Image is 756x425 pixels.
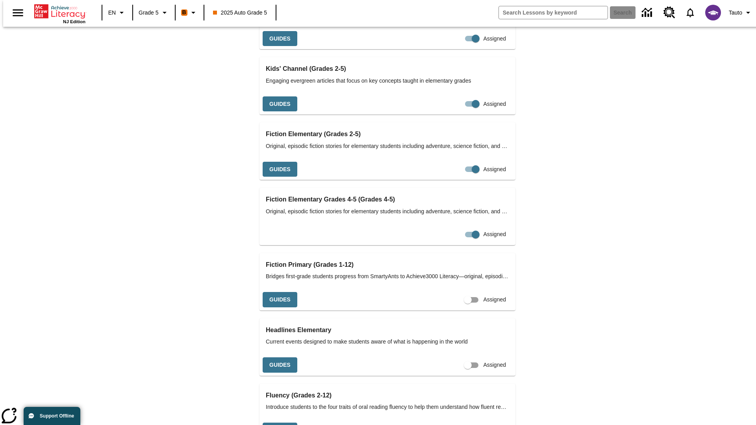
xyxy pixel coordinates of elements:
[263,31,297,46] button: Guides
[266,390,509,401] h3: Fluency (Grades 2-12)
[63,19,85,24] span: NJ Edition
[6,1,30,24] button: Open side menu
[34,4,85,19] a: Home
[266,338,509,346] span: Current events designed to make students aware of what is happening in the world
[680,2,700,23] a: Notifications
[729,9,742,17] span: Tauto
[263,357,297,373] button: Guides
[178,6,201,20] button: Boost Class color is orange. Change class color
[705,5,721,20] img: avatar image
[483,35,506,43] span: Assigned
[659,2,680,23] a: Resource Center, Will open in new tab
[266,129,509,140] h3: Fiction Elementary (Grades 2-5)
[266,403,509,411] span: Introduce students to the four traits of oral reading fluency to help them understand how fluent ...
[40,413,74,419] span: Support Offline
[483,100,506,108] span: Assigned
[700,2,726,23] button: Select a new avatar
[263,292,297,307] button: Guides
[108,9,116,17] span: EN
[483,165,506,174] span: Assigned
[266,325,509,336] h3: Headlines Elementary
[139,9,159,17] span: Grade 5
[266,194,509,205] h3: Fiction Elementary Grades 4-5 (Grades 4-5)
[263,162,297,177] button: Guides
[266,63,509,74] h3: Kids' Channel (Grades 2-5)
[266,272,509,281] span: Bridges first-grade students progress from SmartyAnts to Achieve3000 Literacy—original, episodic ...
[24,407,80,425] button: Support Offline
[726,6,756,20] button: Profile/Settings
[182,7,186,17] span: B
[135,6,172,20] button: Grade: Grade 5, Select a grade
[263,96,297,112] button: Guides
[213,9,267,17] span: 2025 Auto Grade 5
[483,296,506,304] span: Assigned
[105,6,130,20] button: Language: EN, Select a language
[266,259,509,270] h3: Fiction Primary (Grades 1-12)
[266,207,509,216] span: Original, episodic fiction stories for elementary students including adventure, science fiction, ...
[266,77,509,85] span: Engaging evergreen articles that focus on key concepts taught in elementary grades
[266,142,509,150] span: Original, episodic fiction stories for elementary students including adventure, science fiction, ...
[499,6,608,19] input: search field
[483,230,506,238] span: Assigned
[637,2,659,24] a: Data Center
[34,3,85,24] div: Home
[483,361,506,369] span: Assigned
